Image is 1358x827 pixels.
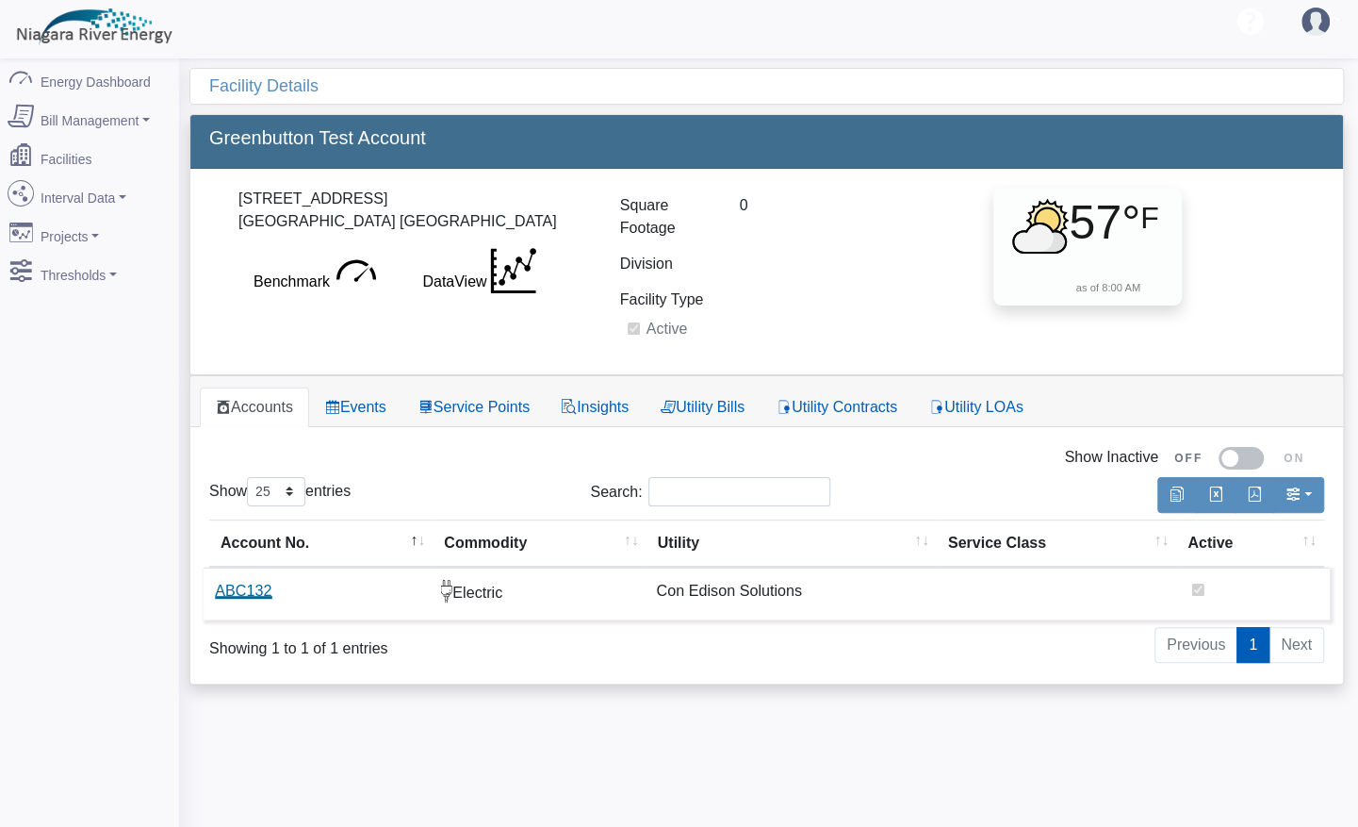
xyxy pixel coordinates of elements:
[441,580,452,608] img: Electric.svg
[546,388,645,427] a: Insights
[309,388,402,427] a: Events
[913,388,1039,427] a: Utility LOAs
[433,520,646,568] th: Commodity: activate to sort column ascending
[209,520,433,568] th: Account No.: activate to sort column descending
[1140,195,1159,240] span: F
[254,264,330,300] label: Benchmark
[430,567,646,620] td: Electric
[1157,477,1197,513] button: Copy to clipboard
[1235,477,1274,513] button: Generate PDF
[209,126,1324,149] h5: Greenbutton Test Account
[200,388,309,427] a: Accounts
[740,188,951,223] div: 0
[590,477,830,506] label: Search:
[648,477,830,506] input: Search:
[1301,8,1330,36] img: user-3.svg
[761,388,913,427] a: Utility Contracts
[620,246,673,282] label: Division
[254,273,379,289] a: Benchmark
[247,477,305,506] select: Showentries
[645,567,938,620] td: Con Edison Solutions
[402,388,546,427] a: Service Points
[215,583,271,599] a: ABC132
[1012,198,1069,255] img: Partially cloudy
[937,520,1176,568] th: Service Class: activate to sort column ascending
[422,264,486,300] label: DataView
[209,625,657,661] div: Showing 1 to 1 of 1 entries
[209,69,1343,104] div: Facility Details
[1236,627,1269,663] a: 1
[620,282,704,318] label: Facility Type
[422,273,536,289] a: DataView
[620,188,712,246] label: Square Footage
[209,477,351,506] label: Show entries
[1012,188,1140,258] div: 57°
[646,318,688,340] label: Active
[238,188,577,233] div: [STREET_ADDRESS] [GEOGRAPHIC_DATA] [GEOGRAPHIC_DATA]
[1076,282,1140,293] small: as of 8:00 AM
[645,388,761,427] a: Utility Bills
[209,446,1324,470] div: Show Inactive
[646,520,937,568] th: Utility: activate to sort column ascending
[1273,477,1324,513] button: Show/Hide Columns
[1196,477,1235,513] button: Export to Excel
[1176,520,1324,568] th: Active: activate to sort column ascending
